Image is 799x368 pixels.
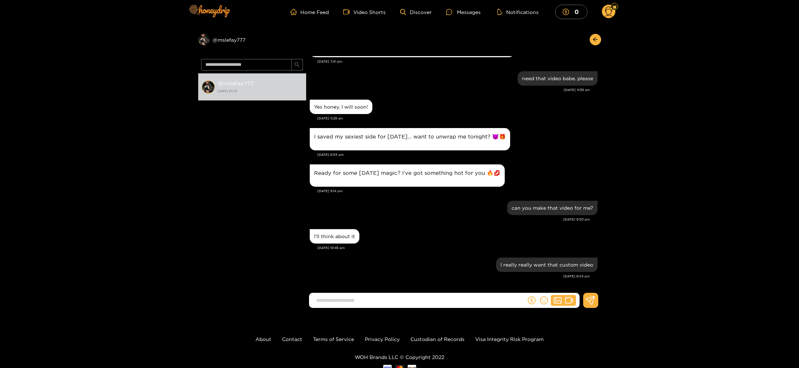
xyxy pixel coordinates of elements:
[310,229,359,244] div: Sep. 15, 10:46 pm
[593,37,598,43] span: arrow-left
[255,336,271,342] a: About
[528,296,536,304] span: dollar
[612,5,617,9] img: Fan Level
[551,295,576,306] button: picturevideo-camera
[314,233,355,239] div: I'll think about it
[365,336,400,342] a: Privacy Policy
[294,62,300,68] span: search
[314,169,500,177] p: Ready for some [DATE] magic? I’ve got something hot for you 🔥💋
[410,336,464,342] a: Custodian of Records
[313,336,354,342] a: Terms of Service
[518,71,598,86] div: Sep. 13, 11:09 am
[563,9,573,15] span: dollar
[555,5,587,19] button: 0
[343,9,353,15] span: video-camera
[282,336,302,342] a: Contact
[526,295,537,306] button: dollar
[317,245,598,250] div: [DATE] 10:46 pm
[475,336,544,342] a: Visa Integrity Risk Program
[590,34,601,45] button: arrow-left
[291,59,303,71] button: search
[310,164,505,187] div: Sep. 15, 9:14 pm
[446,8,481,16] div: Messages
[500,262,593,268] div: I really really want that custom video
[496,258,598,272] div: Sep. 16, 8:34 pm
[317,152,598,157] div: [DATE] 8:55 pm
[343,9,386,15] a: Video Shorts
[512,205,593,211] div: can you make that video for me?
[198,34,306,45] div: @mslefay777
[218,80,254,86] strong: @ mslefay777
[310,128,510,150] div: Sep. 13, 8:55 pm
[314,132,506,141] p: I saved my sexiest side for [DATE]… want to unwrap me tonight? 😈🎁
[310,217,590,222] div: [DATE] 9:30 pm
[317,59,598,64] div: [DATE] 7:41 pm
[310,87,590,92] div: [DATE] 11:09 am
[400,9,431,15] a: Discover
[573,8,580,15] mark: 0
[290,9,329,15] a: Home Feed
[290,9,300,15] span: home
[540,296,548,304] span: smile
[310,274,590,279] div: [DATE] 8:34 pm
[554,296,562,304] span: picture
[495,8,541,15] button: Notifications
[317,116,598,121] div: [DATE] 11:29 am
[314,104,368,110] div: Yes honey, I will soon!
[507,201,598,215] div: Sep. 15, 9:30 pm
[565,296,573,304] span: video-camera
[317,188,598,194] div: [DATE] 9:14 pm
[218,88,303,94] strong: [DATE] 20:34
[310,100,372,114] div: Sep. 13, 11:29 am
[202,81,215,94] img: conversation
[522,76,593,81] div: need that video babe. please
